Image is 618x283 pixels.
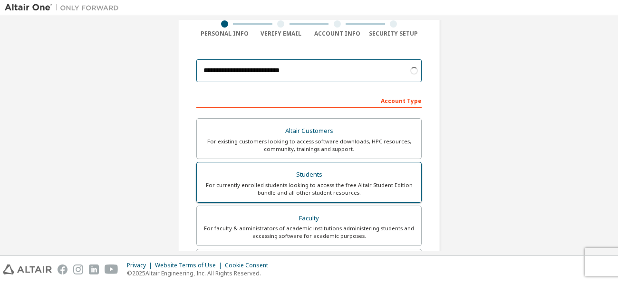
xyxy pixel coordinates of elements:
div: For faculty & administrators of academic institutions administering students and accessing softwa... [203,225,415,240]
div: Account Type [196,93,422,108]
div: For currently enrolled students looking to access the free Altair Student Edition bundle and all ... [203,181,415,197]
img: youtube.svg [105,264,118,274]
div: Account Info [309,30,366,38]
div: For existing customers looking to access software downloads, HPC resources, community, trainings ... [203,138,415,153]
img: instagram.svg [73,264,83,274]
div: Website Terms of Use [155,262,225,269]
div: Students [203,168,415,181]
img: altair_logo.svg [3,264,52,274]
div: Faculty [203,212,415,225]
img: facebook.svg [58,264,68,274]
div: Security Setup [366,30,422,38]
div: Altair Customers [203,124,415,138]
p: © 2025 Altair Engineering, Inc. All Rights Reserved. [127,269,274,277]
div: Cookie Consent [225,262,274,269]
div: Verify Email [253,30,309,38]
div: Personal Info [196,30,253,38]
div: Privacy [127,262,155,269]
img: linkedin.svg [89,264,99,274]
img: Altair One [5,3,124,12]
